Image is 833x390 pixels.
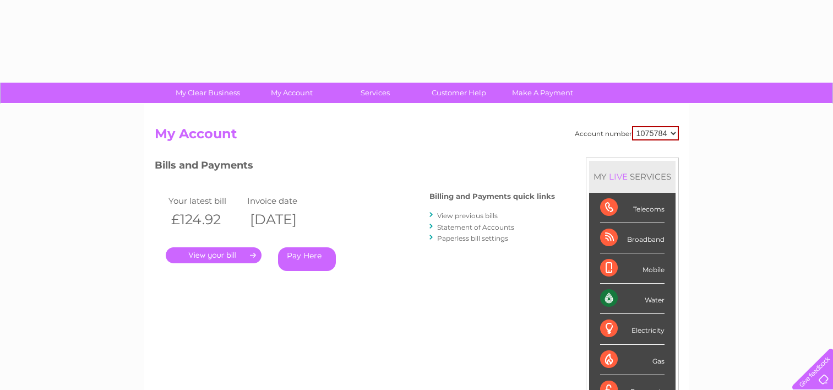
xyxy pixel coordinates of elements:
[497,83,588,103] a: Make A Payment
[600,253,665,284] div: Mobile
[162,83,253,103] a: My Clear Business
[600,314,665,344] div: Electricity
[600,223,665,253] div: Broadband
[155,126,679,147] h2: My Account
[437,234,508,242] a: Paperless bill settings
[166,193,245,208] td: Your latest bill
[166,247,262,263] a: .
[246,83,337,103] a: My Account
[330,83,421,103] a: Services
[278,247,336,271] a: Pay Here
[413,83,504,103] a: Customer Help
[244,208,324,231] th: [DATE]
[607,171,630,182] div: LIVE
[589,161,676,192] div: MY SERVICES
[244,193,324,208] td: Invoice date
[437,212,498,220] a: View previous bills
[155,158,555,177] h3: Bills and Payments
[600,284,665,314] div: Water
[166,208,245,231] th: £124.92
[600,193,665,223] div: Telecoms
[429,192,555,201] h4: Billing and Payments quick links
[600,345,665,375] div: Gas
[437,223,514,231] a: Statement of Accounts
[575,126,679,140] div: Account number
